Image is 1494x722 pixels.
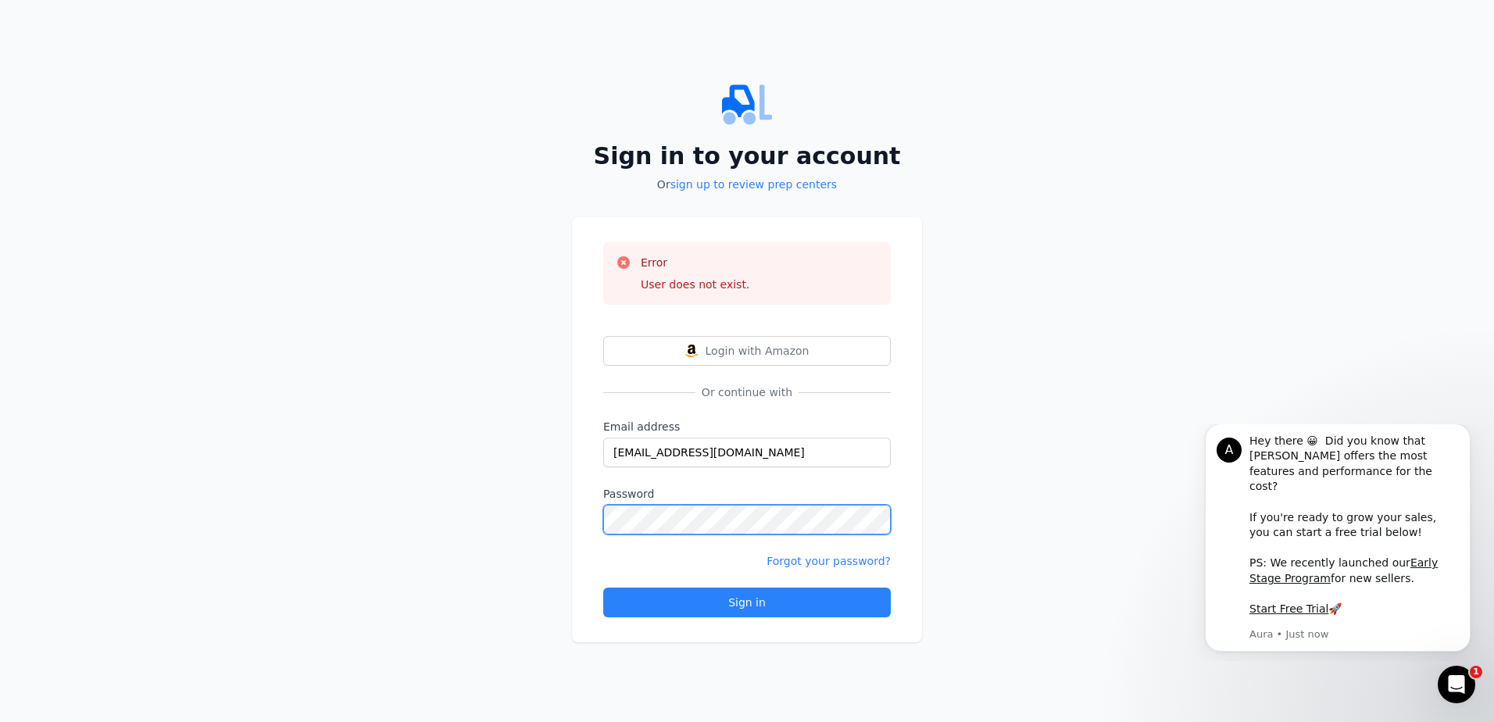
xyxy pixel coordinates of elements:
[603,419,891,434] label: Email address
[767,555,891,567] a: Forgot your password?
[68,203,277,217] p: Message from Aura, sent Just now
[1470,666,1482,678] span: 1
[617,595,877,610] div: Sign in
[35,13,60,38] div: Profile image for Aura
[603,486,891,502] label: Password
[68,9,277,193] div: Hey there 😀 Did you know that [PERSON_NAME] offers the most features and performance for the cost...
[670,178,837,191] a: sign up to review prep centers
[603,336,891,366] button: Login with AmazonLogin with Amazon
[695,384,799,400] span: Or continue with
[68,9,277,201] div: Message content
[572,142,922,170] h2: Sign in to your account
[147,178,160,191] b: 🚀
[1181,424,1494,661] iframe: Intercom notifications message
[572,80,922,130] img: PrepCenter
[685,345,698,357] img: Login with Amazon
[1438,666,1475,703] iframe: Intercom live chat
[68,178,147,191] a: Start Free Trial
[603,588,891,617] button: Sign in
[641,255,749,270] h3: Error
[641,277,749,292] div: User does not exist.
[706,343,810,359] span: Login with Amazon
[572,177,922,192] p: Or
